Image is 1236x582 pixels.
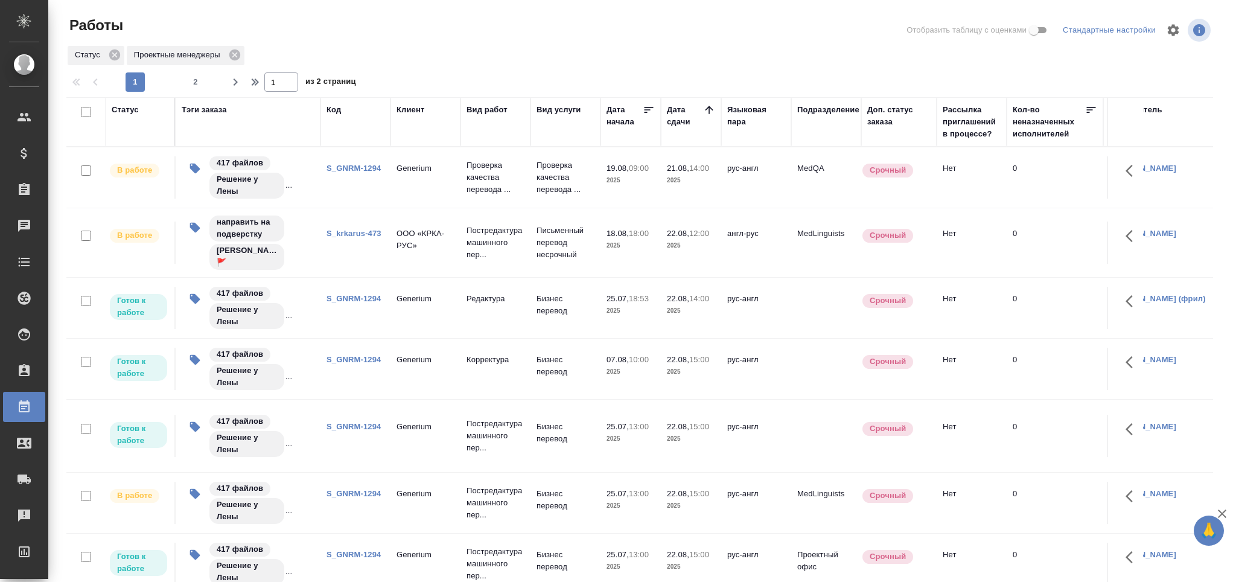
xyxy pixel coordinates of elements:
p: 13:00 [629,550,649,559]
button: 🙏 [1194,516,1224,546]
p: Проверка качества перевода ... [537,159,594,196]
p: 417 файлов [217,348,263,360]
p: 13:00 [629,422,649,431]
p: 2025 [607,500,655,512]
p: Корректура [467,354,524,366]
p: 2025 [667,305,715,317]
p: 25.07, [607,422,629,431]
p: Срочный [870,356,906,368]
td: Нет [937,222,1007,264]
div: Исполнитель может приступить к работе [109,421,168,449]
button: Здесь прячутся важные кнопки [1118,415,1147,444]
p: 2025 [667,500,715,512]
td: рус-англ [721,482,791,524]
button: Изменить тэги [182,414,208,440]
p: 15:00 [689,422,709,431]
p: 2025 [667,240,715,252]
td: рус-англ [721,287,791,329]
div: Проектные менеджеры [127,46,244,65]
div: 417 файлов, Решение у Лены, не закрывать [208,286,314,330]
p: 2025 [607,305,655,317]
p: Постредактура машинного пер... [467,485,524,521]
td: Нет [937,415,1007,457]
div: Языковая пара [727,104,785,128]
p: 2025 [667,433,715,445]
p: Бизнес перевод [537,549,594,573]
span: из 2 страниц [305,74,356,92]
p: 14:00 [689,294,709,303]
td: Нет [937,287,1007,329]
p: Постредактура машинного пер... [467,546,524,582]
p: Срочный [870,295,906,307]
p: 14:00 [689,164,709,173]
div: 417 файлов, Решение у Лены, не закрывать [208,155,314,200]
td: MedQA [791,156,861,199]
td: 0 [1007,156,1103,199]
p: Бизнес перевод [537,293,594,317]
button: Здесь прячутся важные кнопки [1118,543,1147,572]
p: Постредактура машинного пер... [467,418,524,454]
p: Постредактура машинного пер... [467,225,524,261]
p: Generium [397,488,454,500]
p: 22.08, [667,355,689,364]
p: 25.07, [607,489,629,498]
span: Настроить таблицу [1159,16,1188,45]
p: Проектные менеджеры [134,49,225,61]
td: Нет [937,348,1007,390]
p: 417 файлов [217,415,263,427]
td: рус-англ [721,415,791,457]
div: направить на подверстку, Оля Дмитриева 🚩 [208,214,314,271]
td: англ-рус [721,222,791,264]
td: Нет [937,156,1007,199]
p: Готов к работе [117,356,160,380]
p: 417 файлов [217,157,263,169]
div: Вид работ [467,104,508,116]
p: Срочный [870,164,906,176]
div: Исполнитель может приступить к работе [109,293,168,321]
p: Generium [397,549,454,561]
p: Статус [75,49,104,61]
p: Generium [397,293,454,305]
p: направить на подверстку [217,216,277,240]
p: 22.08, [667,294,689,303]
p: Бизнес перевод [537,354,594,378]
a: S_krkarus-473 [327,229,381,238]
p: 22.08, [667,550,689,559]
p: 18:53 [629,294,649,303]
div: Рассылка приглашений в процессе? [943,104,1001,140]
button: Здесь прячутся важные кнопки [1118,348,1147,377]
p: 2025 [667,366,715,378]
p: 2025 [607,174,655,187]
a: S_GNRM-1294 [327,422,381,431]
p: 2025 [607,433,655,445]
div: Дата сдачи [667,104,703,128]
p: 25.07, [607,294,629,303]
p: Проверка качества перевода ... [467,159,524,196]
button: Здесь прячутся важные кнопки [1118,156,1147,185]
span: 2 [186,76,205,88]
p: Письменный перевод несрочный [537,225,594,261]
td: 0 [1007,348,1103,390]
div: Статус [68,46,124,65]
a: S_GNRM-1294 [327,355,381,364]
p: В работе [117,164,152,176]
a: S_GNRM-1294 [327,489,381,498]
span: Работы [66,16,123,35]
div: Тэги заказа [182,104,227,116]
p: 18.08, [607,229,629,238]
td: 0 [1007,222,1103,264]
p: 15:00 [689,489,709,498]
div: Клиент [397,104,424,116]
p: 22.08, [667,229,689,238]
p: Готов к работе [117,295,160,319]
td: 0 [1007,482,1103,524]
p: 15:00 [689,355,709,364]
button: Здесь прячутся важные кнопки [1118,222,1147,251]
div: Статус [112,104,139,116]
p: Решение у Лены [217,432,277,456]
p: 417 файлов [217,482,263,494]
p: Срочный [870,229,906,241]
p: 2025 [607,561,655,573]
div: Исполнитель выполняет работу [109,488,168,504]
div: split button [1060,21,1159,40]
